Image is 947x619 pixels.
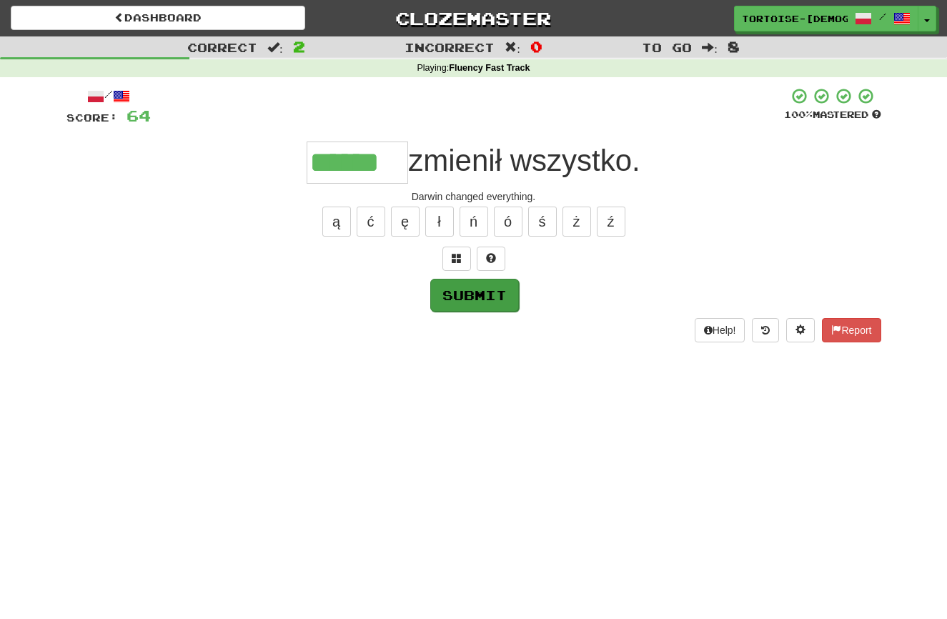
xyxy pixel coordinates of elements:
span: To go [642,40,692,54]
span: : [267,41,283,54]
button: Single letter hint - you only get 1 per sentence and score half the points! alt+h [477,247,505,271]
button: ó [494,207,522,237]
span: 0 [530,38,542,55]
button: Help! [695,318,745,342]
div: Darwin changed everything. [66,189,881,204]
div: / [66,87,151,105]
button: ź [597,207,625,237]
strong: Fluency Fast Track [449,63,530,73]
a: Clozemaster [327,6,621,31]
button: ś [528,207,557,237]
div: Mastered [784,109,881,122]
span: : [505,41,520,54]
span: 8 [728,38,740,55]
span: tortoise-[DEMOGRAPHIC_DATA] [742,12,848,25]
button: ę [391,207,420,237]
span: 64 [127,107,151,124]
button: Switch sentence to multiple choice alt+p [442,247,471,271]
button: ą [322,207,351,237]
span: / [879,11,886,21]
span: 2 [293,38,305,55]
span: Correct [187,40,257,54]
button: Report [822,318,881,342]
span: zmienił wszystko. [408,144,640,177]
button: ż [562,207,591,237]
span: Incorrect [405,40,495,54]
span: 100 % [784,109,813,120]
span: : [702,41,718,54]
a: Dashboard [11,6,305,30]
button: ń [460,207,488,237]
button: Round history (alt+y) [752,318,779,342]
button: ł [425,207,454,237]
button: ć [357,207,385,237]
button: Submit [430,279,519,312]
a: tortoise-[DEMOGRAPHIC_DATA] / [734,6,918,31]
span: Score: [66,112,118,124]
